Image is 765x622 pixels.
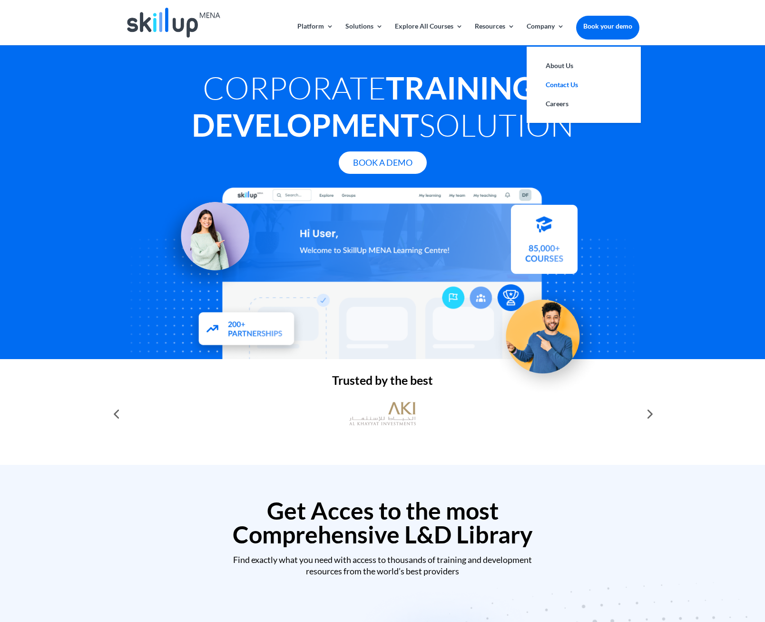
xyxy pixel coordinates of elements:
[536,56,631,75] a: About Us
[126,499,639,551] h2: Get Acces to the most Comprehensive L&D Library
[127,8,220,38] img: Skillup Mena
[126,69,639,148] h1: Corporate Solution
[536,94,631,113] a: Careers
[607,519,765,622] iframe: Chat Widget
[297,23,333,45] a: Platform
[527,23,564,45] a: Company
[395,23,463,45] a: Explore All Courses
[126,374,639,391] h2: Trusted by the best
[339,151,427,174] a: Book A Demo
[475,23,515,45] a: Resources
[157,191,259,294] img: Learning Management Solution - SkillUp
[490,279,604,392] img: Upskill your workforce - SkillUp
[349,397,416,431] img: al khayyat investments logo
[192,69,563,143] strong: Training & Development
[511,209,578,278] img: Courses library - SkillUp MENA
[126,554,639,577] div: Find exactly what you need with access to thousands of training and development resources from th...
[187,303,305,358] img: Partners - SkillUp Mena
[345,23,383,45] a: Solutions
[536,75,631,94] a: Contact Us
[576,16,639,37] a: Book your demo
